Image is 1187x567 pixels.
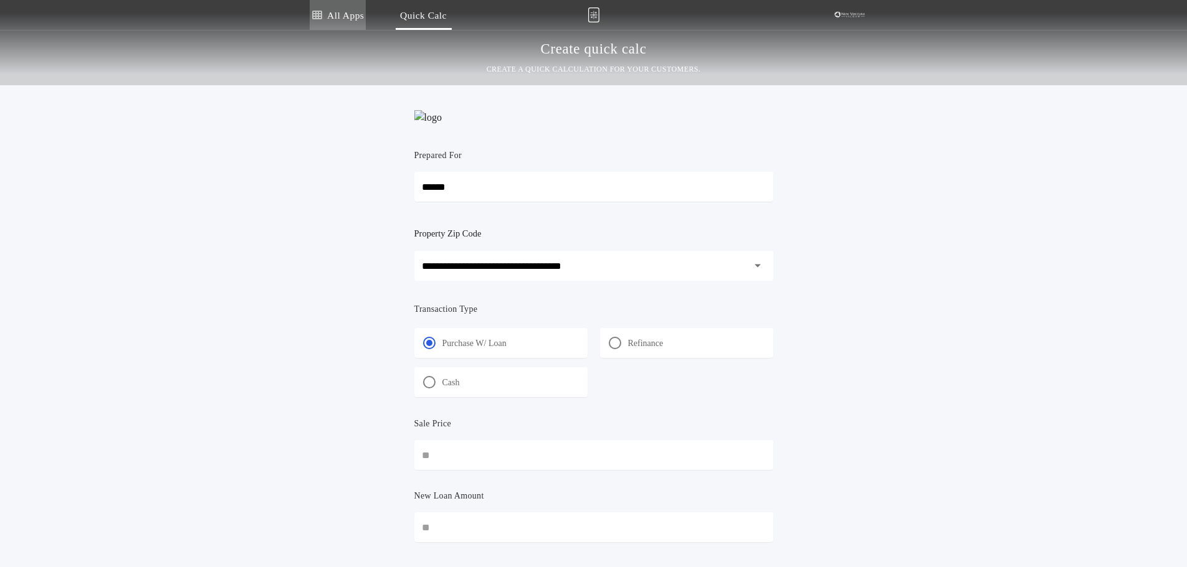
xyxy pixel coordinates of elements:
[414,440,773,470] input: Sale Price
[487,63,701,75] p: CREATE A QUICK CALCULATION FOR YOUR CUSTOMERS.
[442,337,507,350] p: Purchase W/ Loan
[541,39,647,59] p: Create quick calc
[628,337,664,350] p: Refinance
[414,303,773,316] p: Transaction Type
[414,490,484,502] p: New Loan Amount
[414,110,442,125] img: logo
[414,172,773,202] input: Prepared For
[442,377,460,389] p: Cash
[588,7,599,22] img: img
[414,418,452,430] p: Sale Price
[831,9,868,21] img: vs-icon
[414,226,482,241] label: Property Zip Code
[414,512,773,542] input: New Loan Amount
[414,149,462,162] p: Prepared For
